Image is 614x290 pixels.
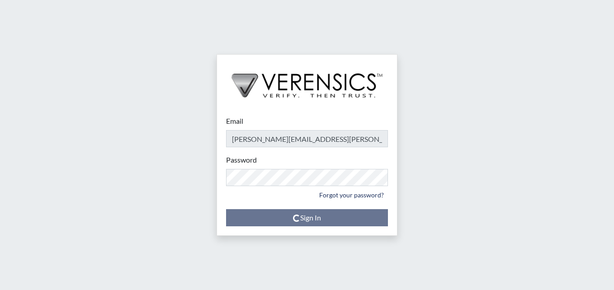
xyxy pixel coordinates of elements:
[226,130,388,147] input: Email
[217,55,397,107] img: logo-wide-black.2aad4157.png
[226,154,257,165] label: Password
[226,209,388,226] button: Sign In
[315,188,388,202] a: Forgot your password?
[226,116,243,126] label: Email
